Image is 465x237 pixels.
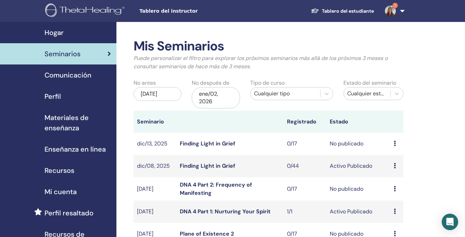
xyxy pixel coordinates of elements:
span: Enseñanza en línea [45,144,106,154]
th: Estado [326,111,391,133]
a: Finding Light in Grief [180,140,235,147]
span: Mi cuenta [45,187,77,197]
label: Estado del seminario [343,79,396,87]
span: Perfil [45,91,61,102]
img: graduation-cap-white.svg [311,8,319,14]
label: No después de [192,79,229,87]
td: No publicado [326,133,391,155]
td: No publicado [326,177,391,201]
td: 0/17 [284,177,326,201]
td: dic/13, 2025 [134,133,176,155]
td: dic/08, 2025 [134,155,176,177]
td: [DATE] [134,201,176,223]
img: default.jpg [385,5,396,16]
img: logo.png [45,3,127,19]
th: Seminario [134,111,176,133]
span: Tablero del instructor [139,8,242,15]
p: Puede personalizar el filtro para explorar los próximos seminarios más allá de los próximos 3 mes... [134,54,404,71]
td: Activo Publicado [326,201,391,223]
span: Perfil resaltado [45,208,93,218]
a: DNA 4 Part 2: Frequency of Manifesting [180,181,252,197]
div: ene/02, 2026 [192,87,240,108]
td: [DATE] [134,177,176,201]
a: Tablero del estudiante [305,5,379,17]
label: Tipo de curso [250,79,285,87]
label: No antes [134,79,156,87]
span: Hogar [45,27,64,38]
div: Cualquier tipo [254,90,317,98]
td: 1/1 [284,201,326,223]
h2: Mis Seminarios [134,38,404,54]
span: 1 [392,3,398,8]
a: Finding Light in Grief [180,162,235,169]
th: Registrado [284,111,326,133]
span: Recursos [45,165,74,176]
div: [DATE] [134,87,182,101]
span: Seminarios [45,49,80,59]
td: 0/44 [284,155,326,177]
a: DNA 4 Part 1: Nurturing Your Spirit [180,208,271,215]
div: Open Intercom Messenger [442,214,458,230]
span: Materiales de enseñanza [45,112,111,133]
td: 0/17 [284,133,326,155]
div: Cualquier estatus [347,90,387,98]
td: Activo Publicado [326,155,391,177]
span: Comunicación [45,70,91,80]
